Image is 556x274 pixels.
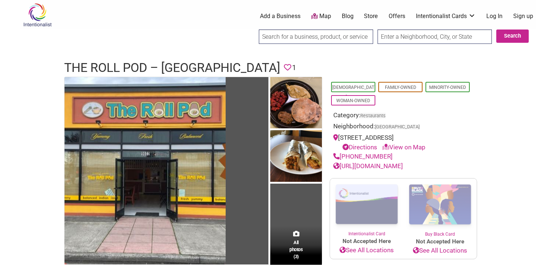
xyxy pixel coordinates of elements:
[333,153,393,160] a: [PHONE_NUMBER]
[385,85,416,90] a: Family-Owned
[343,143,377,151] a: Directions
[259,30,373,44] input: Search for a business, product, or service
[330,178,403,237] a: Intentionalist Card
[375,125,420,129] span: [GEOGRAPHIC_DATA]
[64,59,280,77] h1: The Roll Pod – [GEOGRAPHIC_DATA]
[496,30,529,43] button: Search
[311,12,331,21] a: Map
[330,237,403,246] span: Not Accepted Here
[330,246,403,255] a: See All Locations
[332,85,374,100] a: [DEMOGRAPHIC_DATA]-Owned
[403,178,477,231] img: Buy Black Card
[65,77,226,264] img: The Roll Pod
[389,12,405,20] a: Offers
[333,111,473,122] div: Category:
[292,62,296,73] span: 1
[360,113,386,118] a: Restaurants
[416,12,476,20] a: Intentionalist Cards
[403,178,477,237] a: Buy Black Card
[270,130,322,184] img: The Roll Pod
[382,143,425,151] a: View on Map
[486,12,503,20] a: Log In
[513,12,533,20] a: Sign up
[342,12,354,20] a: Blog
[403,237,477,246] span: Not Accepted Here
[364,12,378,20] a: Store
[260,12,300,20] a: Add a Business
[429,85,466,90] a: Minority-Owned
[270,77,322,131] img: The Roll Pod
[403,246,477,256] a: See All Locations
[20,3,55,27] img: Intentionalist
[289,239,303,260] span: All photos (3)
[378,30,492,44] input: Enter a Neighborhood, City, or State
[333,133,473,152] div: [STREET_ADDRESS]
[333,122,473,133] div: Neighborhood:
[336,98,370,103] a: Woman-Owned
[330,178,403,230] img: Intentionalist Card
[333,162,403,170] a: [URL][DOMAIN_NAME]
